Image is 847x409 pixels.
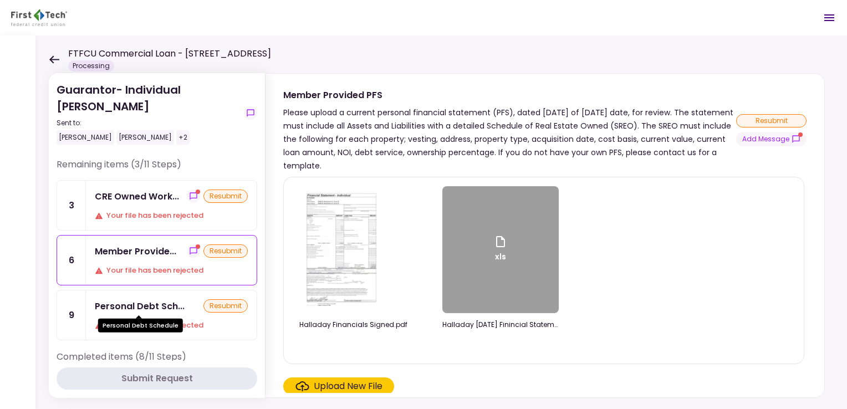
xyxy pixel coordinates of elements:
[11,9,67,26] img: Partner icon
[57,367,257,390] button: Submit Request
[203,190,248,203] div: resubmit
[57,158,257,180] div: Remaining items (3/11 Steps)
[95,265,248,276] div: Your file has been rejected
[57,290,257,340] a: 9Personal Debt ScheduleresubmitYour file has been rejected
[95,190,179,203] div: CRE Owned Worksheet
[57,236,86,285] div: 6
[203,244,248,258] div: resubmit
[95,210,248,221] div: Your file has been rejected
[57,350,257,372] div: Completed items (8/11 Steps)
[68,60,114,71] div: Processing
[95,244,176,258] div: Member Provided PFS
[68,47,271,60] h1: FTFCU Commercial Loan - [STREET_ADDRESS]
[736,114,807,127] div: resubmit
[283,106,736,172] div: Please upload a current personal financial statement (PFS), dated [DATE] of [DATE] date, for revi...
[57,235,257,285] a: 6Member Provided PFSshow-messagesresubmitYour file has been rejected
[283,377,394,395] span: Click here to upload the required document
[203,299,248,313] div: resubmit
[816,4,843,31] button: Open menu
[187,244,200,258] button: show-messages
[295,320,411,330] div: Halladay Financials Signed.pdf
[442,320,559,330] div: Halladay 8-15-2025 Finincial Statement.xls
[57,180,257,231] a: 3CRE Owned Worksheetshow-messagesresubmitYour file has been rejected
[314,380,382,393] div: Upload New File
[57,290,86,340] div: 9
[283,88,736,102] div: Member Provided PFS
[116,130,174,145] div: [PERSON_NAME]
[736,132,807,146] button: show-messages
[494,235,507,265] div: xls
[176,130,190,145] div: +2
[121,372,193,385] div: Submit Request
[244,106,257,120] button: show-messages
[57,118,239,128] div: Sent to:
[57,81,239,145] div: Guarantor- Individual [PERSON_NAME]
[98,319,183,333] div: Personal Debt Schedule
[57,130,114,145] div: [PERSON_NAME]
[265,73,825,398] div: Member Provided PFSPlease upload a current personal financial statement (PFS), dated [DATE] of [D...
[187,190,200,203] button: show-messages
[95,299,185,313] div: Personal Debt Schedule
[95,320,248,331] div: Your file has been rejected
[57,181,86,230] div: 3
